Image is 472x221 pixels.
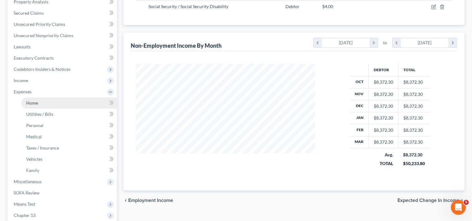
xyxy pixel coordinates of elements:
[14,66,71,72] span: Codebtors Insiders & Notices
[131,42,221,49] div: Non-Employment Income By Month
[21,97,117,109] a: Home
[21,109,117,120] a: Utilities / Bills
[21,165,117,176] a: Family
[350,100,369,112] th: Dec
[374,79,393,85] div: $8,372.30
[464,200,469,205] span: 5
[374,127,393,133] div: $8,372.30
[9,187,117,199] a: SOFA Review
[9,52,117,64] a: Executory Contracts
[350,88,369,100] th: Nov
[397,198,460,203] span: Expected Change in Income
[21,142,117,154] a: Taxes / Insurance
[350,136,369,148] th: Mar
[314,38,322,47] i: chevron_left
[398,100,430,112] td: $8,372.30
[123,198,173,203] button: chevron_left Employment Income
[14,201,35,207] span: Means Test
[322,4,333,9] span: $4.00
[374,115,393,121] div: $8,372.30
[26,100,38,106] span: Home
[350,124,369,136] th: Feb
[26,156,42,162] span: Vehicles
[398,64,430,76] th: Total
[21,131,117,142] a: Medical
[14,55,54,61] span: Executory Contracts
[322,38,370,47] div: [DATE]
[14,22,65,27] span: Unsecured Priority Claims
[350,112,369,124] th: Jan
[350,76,369,88] th: Oct
[14,190,40,195] span: SOFA Review
[398,112,430,124] td: $8,372.30
[460,198,465,203] i: chevron_right
[448,38,457,47] i: chevron_right
[123,198,128,203] i: chevron_left
[403,160,425,167] div: $50,233.80
[26,168,39,173] span: Family
[26,134,42,139] span: Medical
[9,41,117,52] a: Lawsuits
[374,139,393,145] div: $8,372.30
[383,40,387,46] span: to
[14,213,36,218] span: Chapter 13
[373,152,393,158] div: Avg.
[128,198,173,203] span: Employment Income
[14,78,28,83] span: Income
[401,38,449,47] div: [DATE]
[21,154,117,165] a: Vehicles
[369,38,378,47] i: chevron_right
[368,64,398,76] th: Debtor
[398,124,430,136] td: $8,372.30
[374,91,393,97] div: $8,372.30
[26,145,59,150] span: Taxes / Insurance
[397,198,465,203] button: Expected Change in Income chevron_right
[285,4,299,9] span: Debtor
[14,179,41,184] span: Miscellaneous
[398,76,430,88] td: $8,372.30
[21,120,117,131] a: Personal
[451,200,466,215] iframe: Intercom live chat
[373,160,393,167] div: TOTAL
[26,111,53,117] span: Utilities / Bills
[392,38,401,47] i: chevron_left
[14,89,32,94] span: Expenses
[14,10,44,16] span: Secured Claims
[398,88,430,100] td: $8,372.30
[26,123,43,128] span: Personal
[9,19,117,30] a: Unsecured Priority Claims
[398,136,430,148] td: $8,372.30
[374,103,393,109] div: $8,372.30
[9,30,117,41] a: Unsecured Nonpriority Claims
[9,7,117,19] a: Secured Claims
[14,33,73,38] span: Unsecured Nonpriority Claims
[403,152,425,158] div: $8,372.30
[14,44,31,49] span: Lawsuits
[148,4,228,9] span: Social Security / Social Security Disability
